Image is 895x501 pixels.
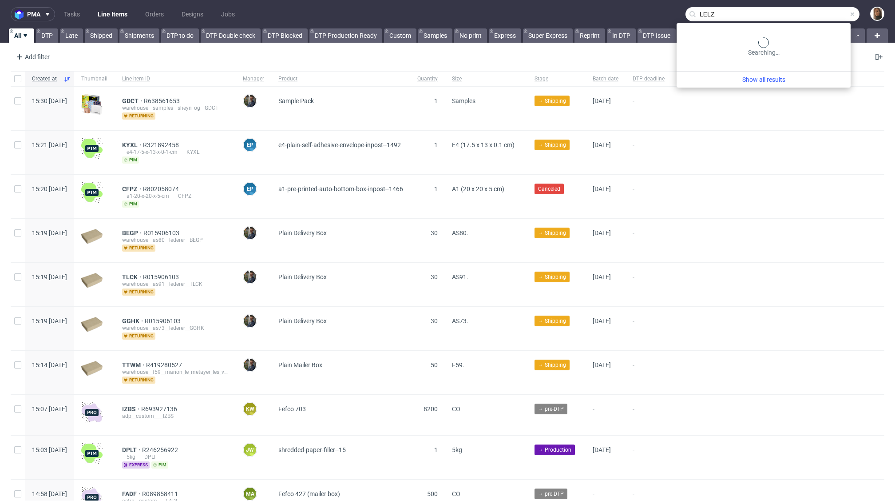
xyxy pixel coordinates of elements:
[278,317,327,325] span: Plain Delivery Box
[122,377,155,384] span: returning
[452,97,475,104] span: Samples
[32,229,67,236] span: 15:19 [DATE]
[244,359,256,371] img: Maciej Sobola
[141,405,179,413] a: R693927136
[142,446,180,453] span: R246256922
[81,182,103,203] img: wHgJFi1I6lmhQAAAABJRU5ErkJggg==
[122,97,144,104] a: GDCT
[523,28,573,43] a: Super Express
[122,490,142,497] a: FADF
[434,185,438,192] span: 1
[32,490,67,497] span: 14:58 [DATE]
[278,185,403,192] span: a1-pre-printed-auto-bottom-box-inpost--1466
[593,229,611,236] span: [DATE]
[122,192,229,200] div: __a1-20-x-20-x-5-cm____CFPZ
[27,11,40,17] span: pma
[122,446,142,453] a: DPLT
[538,490,564,498] span: → pre-DTP
[122,185,143,192] span: CFPZ
[244,315,256,327] img: Maciej Sobola
[538,273,566,281] span: → Shipping
[278,405,306,413] span: Fefco 703
[680,75,847,84] a: Show all results
[216,7,240,21] a: Jobs
[176,7,209,21] a: Designs
[122,281,229,288] div: warehouse__as91__lederer__TLCK
[454,28,487,43] a: No print
[452,229,468,236] span: AS80.
[81,138,103,159] img: wHgJFi1I6lmhQAAAABJRU5ErkJggg==
[143,273,181,281] span: R015906103
[424,405,438,413] span: 8200
[122,141,143,148] span: KYXL
[81,229,103,244] img: plain-eco.9b3ba858dad33fd82c36.png
[122,229,143,236] a: BEGP
[638,28,676,43] a: DTP Issue
[122,453,229,461] div: __5kg____DPLT
[81,317,103,332] img: plain-eco.9b3ba858dad33fd82c36.png
[434,97,438,104] span: 1
[244,271,256,283] img: Maciej Sobola
[122,200,139,208] span: pim
[278,141,401,148] span: e4-plain-self-adhesive-envelope-inpost--1492
[122,273,143,281] a: TLCK
[244,488,256,500] figcaption: ma
[452,141,515,148] span: E4 (17.5 x 13 x 0.1 cm)
[143,229,181,236] a: R015906103
[12,50,51,64] div: Add filter
[122,244,155,252] span: returning
[538,97,566,105] span: → Shipping
[140,7,169,21] a: Orders
[122,104,229,112] div: warehouse__samples__sheyn_og__GDCT
[11,7,55,21] button: pma
[452,273,468,281] span: AS91.
[143,141,181,148] a: R321892458
[538,361,566,369] span: → Shipping
[244,139,256,151] figcaption: EP
[452,75,520,83] span: Size
[145,317,182,325] a: R015906103
[244,444,256,456] figcaption: JW
[680,37,847,57] div: Searching…
[9,28,34,43] a: All
[122,156,139,164] span: pim
[244,403,256,415] figcaption: KW
[593,141,611,148] span: [DATE]
[122,317,145,325] a: GGHK
[60,28,83,43] a: Late
[32,185,67,192] span: 15:20 [DATE]
[593,446,611,453] span: [DATE]
[633,185,665,208] span: -
[81,402,103,423] img: pro-icon.017ec5509f39f3e742e3.png
[633,446,665,469] span: -
[122,236,229,244] div: warehouse__as80__lederer__BEGP
[122,325,229,332] div: warehouse__as73__lederer__GGHK
[417,75,438,83] span: Quantity
[593,75,618,83] span: Batch date
[143,185,181,192] a: R802058074
[146,361,184,369] a: R419280527
[278,75,403,83] span: Product
[122,148,229,156] div: __e4-17-5-x-13-x-0-1-cm____KYXL
[452,405,460,413] span: CO
[538,185,560,193] span: Canceled
[633,361,665,384] span: -
[633,273,665,296] span: -
[81,443,103,464] img: wHgJFi1I6lmhQAAAABJRU5ErkJggg==
[278,97,314,104] span: Sample Pack
[309,28,382,43] a: DTP Production Ready
[32,361,67,369] span: 15:14 [DATE]
[538,317,566,325] span: → Shipping
[122,413,229,420] div: adp__custom____IZBS
[81,273,103,288] img: plain-eco.9b3ba858dad33fd82c36.png
[278,229,327,236] span: Plain Delivery Box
